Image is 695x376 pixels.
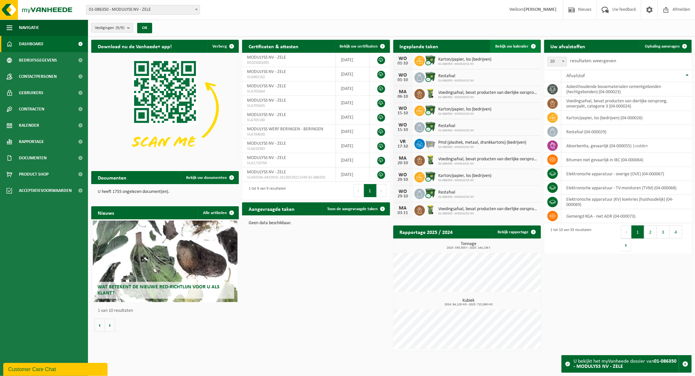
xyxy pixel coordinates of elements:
h3: Kubiek [397,298,541,306]
div: MA [397,156,410,161]
span: Karton/papier, los (bedrijven) [439,173,492,179]
div: 03-11 [397,211,410,215]
span: 01-086350 - MODULYSS NV [439,95,538,99]
iframe: chat widget [3,362,109,376]
span: Gebruikers [19,85,43,101]
button: 1 [364,184,377,197]
button: OK [137,23,152,33]
span: 01-086350 - MODULYSS NV [439,145,527,149]
span: Karton/papier, los (bedrijven) [439,57,492,62]
h2: Ingeplande taken [393,40,445,52]
span: 01-086350 - MODULYSS NV [439,195,474,199]
a: Wat betekent de nieuwe RED-richtlijn voor u als klant? [93,221,238,302]
div: VR [397,139,410,144]
span: Restafval [439,190,474,195]
span: 01-086350 - MODULYSS NV [439,79,474,83]
img: WB-1100-CU [425,188,436,199]
p: Geen data beschikbaar. [249,221,383,225]
span: 2024: 339,303 t - 2025: 144,136 t [397,246,541,250]
span: VLA610383 [247,146,331,152]
div: MA [397,89,410,94]
a: Toon de aangevraagde taken [322,202,389,215]
span: Navigatie [19,20,39,36]
span: Dashboard [19,36,43,52]
div: WO [397,172,410,178]
h2: Download nu de Vanheede+ app! [91,40,178,52]
span: VLA1710704 [247,161,331,166]
span: 01-086350 - MODULYSS NV [439,62,492,66]
h2: Nieuws [91,206,121,219]
td: restafval (04-000029) [561,125,692,139]
span: Ophaling aanvragen [645,44,680,49]
td: [DATE] [336,139,369,153]
span: Pmd (plastiek, metaal, drankkartons) (bedrijven) [439,140,527,145]
div: 1 tot 10 van 33 resultaten [547,225,592,252]
td: asbesthoudende bouwmaterialen cementgebonden (hechtgebonden) (04-000023) [561,82,692,96]
span: 01-086350 - MODULYSS NV - ZELE [86,5,200,15]
span: Toon de aangevraagde taken [327,207,378,211]
td: elektronische apparatuur - overige (OVE) (04-000067) [561,167,692,181]
span: Acceptatievoorwaarden [19,182,72,199]
a: Bekijk rapportage [492,225,540,239]
span: MODULYSS NV - ZELE [247,112,286,117]
span: Restafval [439,74,474,79]
h2: Documenten [91,171,133,184]
strong: [PERSON_NAME] [524,7,557,12]
span: VLA902162 [247,75,331,80]
img: WB-1100-CU [425,121,436,132]
span: RED25002695 [247,60,331,65]
span: VLA704030 [247,132,331,137]
span: MODULYSS NV - ZELE [247,69,286,74]
div: WO [397,106,410,111]
span: 01-086350 - MODULYSS NV [439,129,474,133]
span: MODULYSS WERF BERINGEN - BERINGEN [247,127,323,132]
a: Alle artikelen [198,206,238,219]
div: 20-10 [397,161,410,166]
strong: 01-086350 - MODULYSS NV - ZELE [573,359,676,369]
div: 29-10 [397,178,410,182]
img: WB-2500-GAL-GY-01 [425,138,436,149]
h2: Uw afvalstoffen [544,40,592,52]
span: 10 [548,57,567,66]
p: U heeft 1755 ongelezen document(en). [98,190,232,194]
td: [DATE] [336,96,369,110]
a: Bekijk uw kalender [490,40,540,53]
span: MODULYSS NV - ZELE [247,55,286,60]
span: VLA705664 [247,89,331,94]
span: VLA705100 [247,118,331,123]
div: 15-10 [397,128,410,132]
span: VLA705645 [247,103,331,108]
button: 2 [644,225,657,239]
button: 3 [657,225,670,239]
td: [DATE] [336,167,369,182]
span: 01-086350 - MODULYSS NV [439,212,538,216]
td: [DATE] [336,110,369,124]
img: Download de VHEPlus App [91,53,239,164]
div: WO [397,123,410,128]
span: Documenten [19,150,47,166]
count: (9/9) [116,26,124,30]
span: MODULYSS NV - ZELE [247,84,286,89]
span: Bekijk uw kalender [495,44,529,49]
button: Previous [354,184,364,197]
span: Verberg [212,44,227,49]
h3: Tonnage [397,242,541,250]
button: Vorige [94,319,105,332]
span: Wat betekent de nieuwe RED-richtlijn voor u als klant? [98,284,220,296]
img: WB-0140-HPE-GN-50 [425,154,436,166]
span: 2024: 84,120 m3 - 2025: 715,060 m3 [397,303,541,306]
button: Vestigingen(9/9) [91,23,133,33]
button: Next [621,239,631,252]
span: Voedingsafval, bevat producten van dierlijke oorsprong, onverpakt, categorie 3 [439,207,538,212]
img: WB-1100-CU [425,105,436,116]
div: 06-10 [397,94,410,99]
span: 01-086350 - MODULYSS NV - ZELE [86,5,200,14]
td: voedingsafval, bevat producten van dierlijke oorsprong, onverpakt, categorie 3 (04-000024) [561,96,692,111]
div: 01-10 [397,78,410,82]
td: [DATE] [336,81,369,96]
button: Next [377,184,387,197]
span: Afvalstof [566,73,585,79]
a: Bekijk uw documenten [181,171,238,184]
span: Contactpersonen [19,68,57,85]
a: Bekijk uw certificaten [335,40,389,53]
